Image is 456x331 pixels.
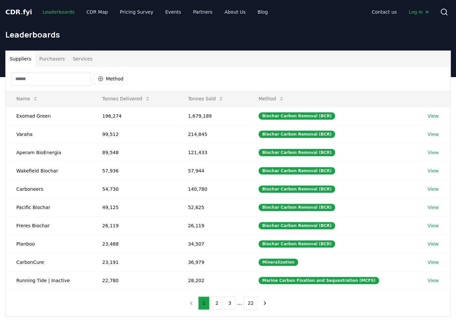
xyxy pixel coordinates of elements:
[409,9,429,15] span: Log in
[92,216,177,235] td: 26,119
[188,6,218,18] a: Partners
[258,167,335,174] div: Biochar Carbon Removal (BCR)
[258,112,335,120] div: Biochar Carbon Removal (BCR)
[6,253,92,271] td: CarbonCure
[177,235,248,253] td: 34,507
[427,186,438,192] a: View
[37,6,273,18] nav: Main
[258,149,335,156] div: Biochar Carbon Removal (BCR)
[177,162,248,180] td: 57,944
[37,6,80,18] a: Leaderboards
[177,143,248,162] td: 121,433
[258,240,335,248] div: Biochar Carbon Removal (BCR)
[177,271,248,289] td: 28,202
[237,299,242,307] li: ...
[258,131,335,138] div: Biochar Carbon Removal (BCR)
[403,6,435,18] a: Log in
[35,51,69,67] button: Purchasers
[427,241,438,247] a: View
[366,6,402,18] a: Contact us
[21,8,23,16] span: .
[6,235,92,253] td: Planboo
[69,51,97,67] button: Services
[6,51,35,67] button: Suppliers
[92,271,177,289] td: 22,780
[177,216,248,235] td: 26,119
[92,235,177,253] td: 23,488
[177,253,248,271] td: 36,979
[6,271,92,289] td: Running Tide | Inactive
[177,125,248,143] td: 214,845
[211,296,223,310] button: 2
[6,180,92,198] td: Carboneers
[92,107,177,125] td: 196,274
[366,6,435,18] nav: Main
[5,29,451,40] h1: Leaderboards
[177,198,248,216] td: 52,625
[219,6,251,18] a: About Us
[92,162,177,180] td: 57,936
[177,180,248,198] td: 140,780
[6,107,92,125] td: Exomad Green
[11,92,43,105] button: Name
[427,167,438,174] a: View
[6,198,92,216] td: Pacific Biochar
[81,6,113,18] a: CDR Map
[160,6,186,18] a: Events
[427,259,438,266] a: View
[92,180,177,198] td: 54,730
[258,277,379,284] div: Marine Carbon Fixation and Sequestration (MCFS)
[5,8,32,16] span: CDR fyi
[92,198,177,216] td: 49,125
[427,277,438,284] a: View
[258,259,298,266] div: Mineralization
[6,125,92,143] td: Varaha
[6,216,92,235] td: Freres Biochar
[258,222,335,229] div: Biochar Carbon Removal (BCR)
[6,162,92,180] td: Wakefield Biochar
[258,185,335,193] div: Biochar Carbon Removal (BCR)
[243,296,258,310] button: 22
[259,296,270,310] button: next page
[427,204,438,211] a: View
[183,92,229,105] button: Tonnes Sold
[427,131,438,138] a: View
[427,113,438,119] a: View
[224,296,235,310] button: 3
[427,149,438,156] a: View
[198,296,210,310] button: 1
[252,6,273,18] a: Blog
[92,143,177,162] td: 89,548
[253,92,289,105] button: Method
[258,204,335,211] div: Biochar Carbon Removal (BCR)
[6,143,92,162] td: Aperam BioEnergia
[94,73,128,84] button: Method
[115,6,159,18] a: Pricing Survey
[5,7,32,17] a: CDR.fyi
[97,92,156,105] button: Tonnes Delivered
[427,222,438,229] a: View
[92,125,177,143] td: 99,512
[92,253,177,271] td: 23,191
[177,107,248,125] td: 1,679,189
